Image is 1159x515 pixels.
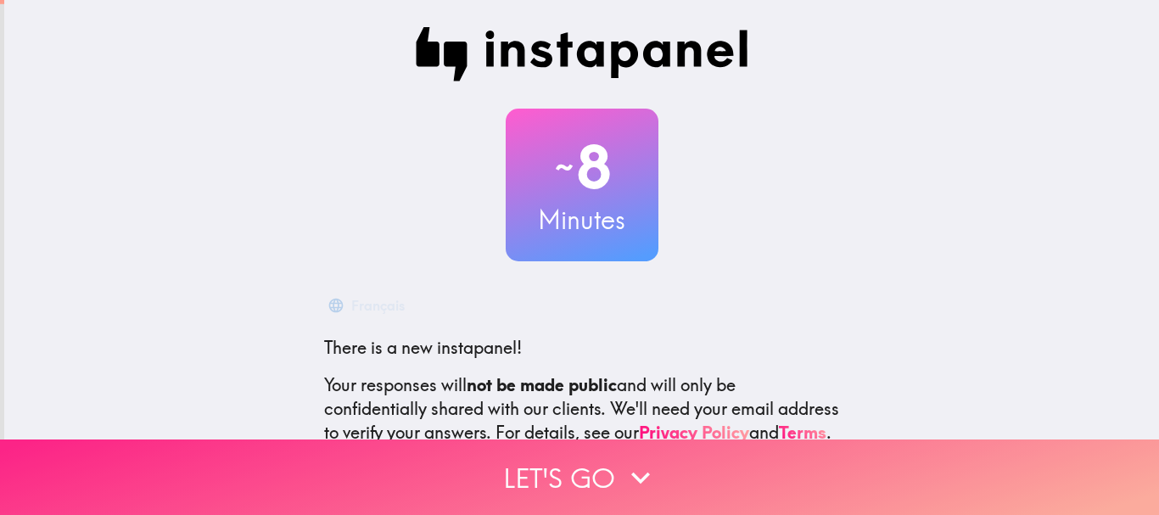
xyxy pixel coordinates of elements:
h3: Minutes [506,202,658,238]
a: Terms [779,422,826,443]
div: Français [351,294,405,317]
span: There is a new instapanel! [324,337,522,358]
h2: 8 [506,132,658,202]
p: Your responses will and will only be confidentially shared with our clients. We'll need your emai... [324,373,840,445]
a: Privacy Policy [639,422,749,443]
b: not be made public [467,374,617,395]
span: ~ [552,142,576,193]
button: Français [324,288,412,322]
img: Instapanel [416,27,748,81]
